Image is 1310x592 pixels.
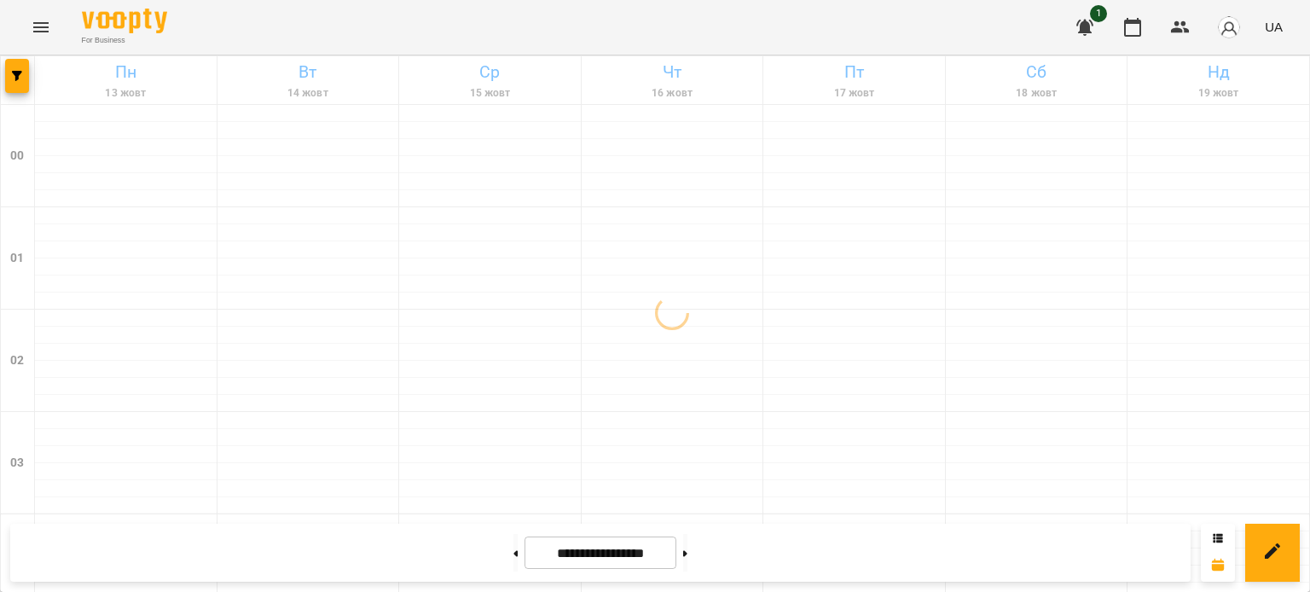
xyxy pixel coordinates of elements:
[1130,59,1307,85] h6: Нд
[766,59,942,85] h6: Пт
[948,59,1125,85] h6: Сб
[220,59,397,85] h6: Вт
[402,59,578,85] h6: Ср
[1090,5,1107,22] span: 1
[766,85,942,102] h6: 17 жовт
[38,85,214,102] h6: 13 жовт
[20,7,61,48] button: Menu
[948,85,1125,102] h6: 18 жовт
[10,351,24,370] h6: 02
[1265,18,1283,36] span: UA
[220,85,397,102] h6: 14 жовт
[82,9,167,33] img: Voopty Logo
[10,454,24,473] h6: 03
[584,85,761,102] h6: 16 жовт
[1258,11,1290,43] button: UA
[82,35,167,46] span: For Business
[584,59,761,85] h6: Чт
[1130,85,1307,102] h6: 19 жовт
[10,249,24,268] h6: 01
[402,85,578,102] h6: 15 жовт
[10,147,24,165] h6: 00
[38,59,214,85] h6: Пн
[1217,15,1241,39] img: avatar_s.png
